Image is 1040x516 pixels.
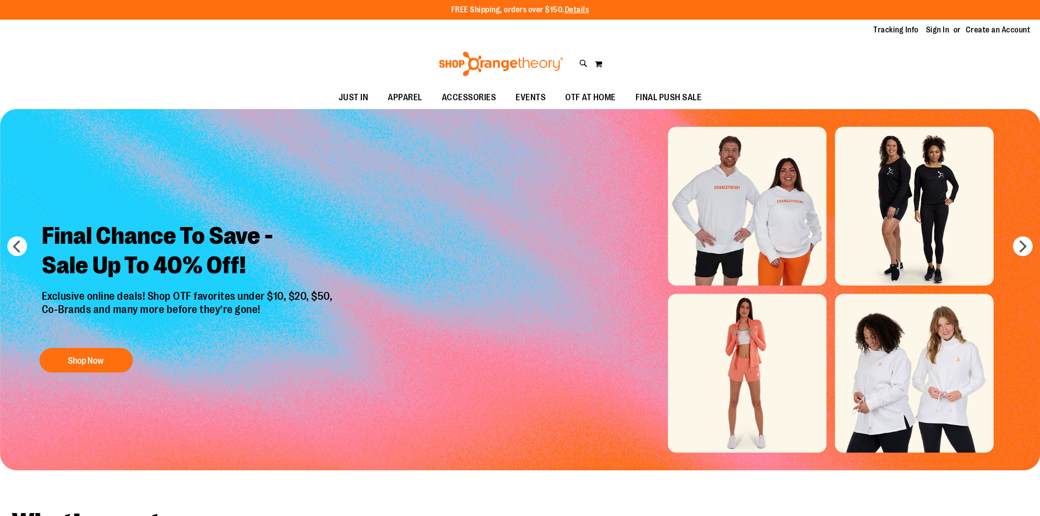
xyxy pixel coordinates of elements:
[873,25,919,35] a: Tracking Info
[1013,236,1033,256] button: next
[34,214,343,290] h2: Final Chance To Save - Sale Up To 40% Off!
[565,86,616,109] span: OTF AT HOME
[34,290,343,339] p: Exclusive online deals! Shop OTF favorites under $10, $20, $50, Co-Brands and many more before th...
[451,4,589,16] p: FREE Shipping, orders over $150.
[442,86,496,109] span: ACCESSORIES
[339,86,369,109] span: JUST IN
[565,5,589,14] a: Details
[34,214,343,378] a: Final Chance To Save -Sale Up To 40% Off! Exclusive online deals! Shop OTF favorites under $10, $...
[636,86,702,109] span: FINAL PUSH SALE
[516,86,546,109] span: EVENTS
[966,25,1031,35] a: Create an Account
[7,236,27,256] button: prev
[388,86,422,109] span: APPAREL
[437,52,565,76] img: Shop Orangetheory
[926,25,950,35] a: Sign In
[39,348,133,373] button: Shop Now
